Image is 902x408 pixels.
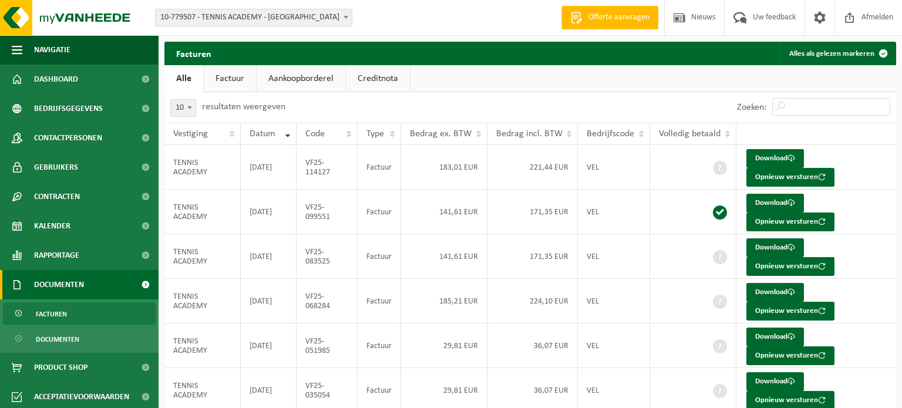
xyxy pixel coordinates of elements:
span: Navigatie [34,35,70,65]
span: Bedrag incl. BTW [496,129,563,139]
span: 10-779507 - TENNIS ACADEMY - GERAARDSBERGEN [156,9,352,26]
td: TENNIS ACADEMY [164,323,241,368]
span: Product Shop [34,353,87,382]
label: resultaten weergeven [202,102,285,112]
td: Factuur [358,190,401,234]
span: Dashboard [34,65,78,94]
td: 29,81 EUR [401,323,487,368]
td: [DATE] [241,279,297,323]
a: Download [746,149,804,168]
td: Factuur [358,234,401,279]
span: 10-779507 - TENNIS ACADEMY - GERAARDSBERGEN [155,9,352,26]
span: Documenten [36,328,79,350]
a: Download [746,372,804,391]
td: 221,44 EUR [487,145,578,190]
td: [DATE] [241,190,297,234]
span: Bedrag ex. BTW [410,129,472,139]
a: Aankoopborderel [257,65,345,92]
td: VF25-099551 [297,190,357,234]
td: 141,61 EUR [401,190,487,234]
td: TENNIS ACADEMY [164,234,241,279]
td: 141,61 EUR [401,234,487,279]
td: Factuur [358,145,401,190]
span: Offerte aanvragen [585,12,652,23]
span: Bedrijfscode [587,129,634,139]
h2: Facturen [164,42,223,65]
span: Datum [250,129,275,139]
td: [DATE] [241,145,297,190]
button: Opnieuw versturen [746,168,834,187]
td: 36,07 EUR [487,323,578,368]
td: Factuur [358,323,401,368]
span: Contracten [34,182,80,211]
td: TENNIS ACADEMY [164,279,241,323]
label: Zoeken: [737,103,766,112]
button: Opnieuw versturen [746,346,834,365]
td: VF25-083525 [297,234,357,279]
td: 185,21 EUR [401,279,487,323]
a: Download [746,238,804,257]
td: VEL [578,145,650,190]
td: VF25-114127 [297,145,357,190]
span: Code [305,129,325,139]
button: Opnieuw versturen [746,257,834,276]
td: 171,35 EUR [487,234,578,279]
td: VF25-068284 [297,279,357,323]
a: Facturen [3,302,156,325]
span: Volledig betaald [659,129,721,139]
td: VEL [578,190,650,234]
a: Download [746,283,804,302]
td: TENNIS ACADEMY [164,190,241,234]
span: Documenten [34,270,84,299]
td: TENNIS ACADEMY [164,145,241,190]
td: 224,10 EUR [487,279,578,323]
span: Gebruikers [34,153,78,182]
td: VEL [578,234,650,279]
span: Vestiging [173,129,208,139]
span: Kalender [34,211,70,241]
td: 171,35 EUR [487,190,578,234]
a: Alle [164,65,203,92]
button: Opnieuw versturen [746,213,834,231]
span: Facturen [36,303,67,325]
td: [DATE] [241,234,297,279]
span: 10 [170,99,196,117]
td: VEL [578,279,650,323]
a: Offerte aanvragen [561,6,658,29]
td: [DATE] [241,323,297,368]
a: Download [746,194,804,213]
td: VEL [578,323,650,368]
span: 10 [171,100,196,116]
span: Rapportage [34,241,79,270]
a: Creditnota [346,65,410,92]
a: Download [746,328,804,346]
button: Alles als gelezen markeren [780,42,895,65]
td: VF25-051985 [297,323,357,368]
a: Factuur [204,65,256,92]
span: Type [366,129,384,139]
a: Documenten [3,328,156,350]
span: Contactpersonen [34,123,102,153]
button: Opnieuw versturen [746,302,834,321]
td: 183,01 EUR [401,145,487,190]
td: Factuur [358,279,401,323]
span: Bedrijfsgegevens [34,94,103,123]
